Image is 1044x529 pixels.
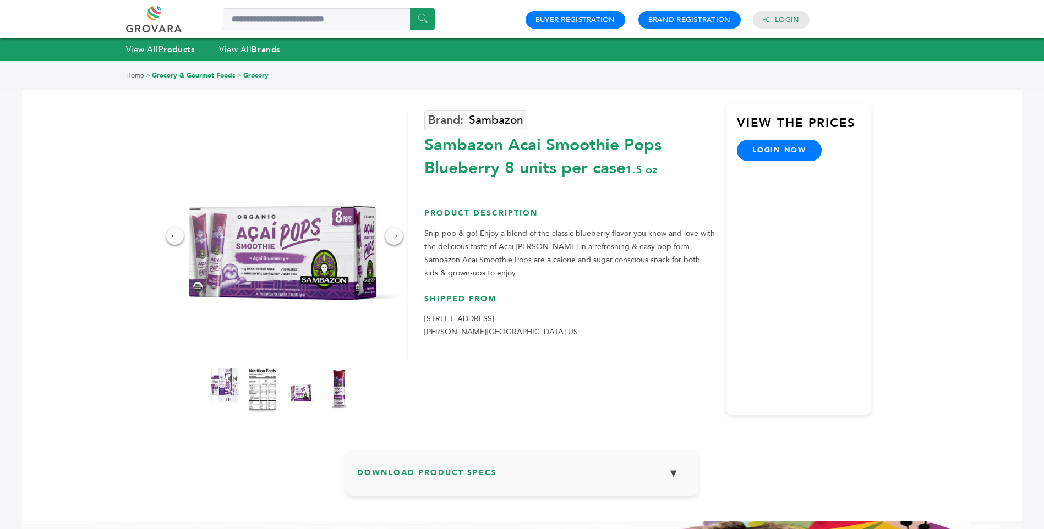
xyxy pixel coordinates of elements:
a: Brand Registration [648,15,731,25]
img: Sambazon Acai Smoothie Pops- Blueberry 8 units per case 1.5 oz Product Label [210,368,238,412]
a: View AllProducts [126,44,195,55]
span: > [146,71,150,80]
img: Sambazon Acai Smoothie Pops- Blueberry 8 units per case 1.5 oz [158,112,406,360]
h3: Product Description [424,208,715,227]
a: Sambazon [424,110,527,130]
div: ← [166,227,184,245]
p: Snip pop & go! Enjoy a blend of the classic blueberry flavor you know and love with the delicious... [424,227,715,280]
span: > [237,71,242,80]
a: Login [775,15,799,25]
img: Sambazon Acai Smoothie Pops- Blueberry 8 units per case 1.5 oz [326,368,353,412]
a: Buyer Registration [535,15,615,25]
div: → [385,227,403,245]
strong: Products [158,44,195,55]
a: Grocery & Gourmet Foods [152,71,236,80]
a: Grocery [243,71,269,80]
p: [STREET_ADDRESS] [PERSON_NAME][GEOGRAPHIC_DATA] US [424,312,715,339]
img: Sambazon Acai Smoothie Pops- Blueberry 8 units per case 1.5 oz [287,368,315,412]
button: ▼ [660,461,687,485]
a: Home [126,71,144,80]
a: login now [737,140,822,161]
div: Sambazon Acai Smoothie Pops Blueberry 8 units per case [424,128,715,180]
h3: Shipped From [424,294,715,313]
img: Sambazon Acai Smoothie Pops- Blueberry 8 units per case 1.5 oz Nutrition Info [249,368,276,412]
strong: Brands [252,44,280,55]
span: 1.5 oz [626,162,657,177]
h3: Download Product Specs [357,461,687,493]
h3: View the Prices [737,115,871,140]
input: Search a product or brand... [223,8,435,30]
a: View AllBrands [219,44,281,55]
